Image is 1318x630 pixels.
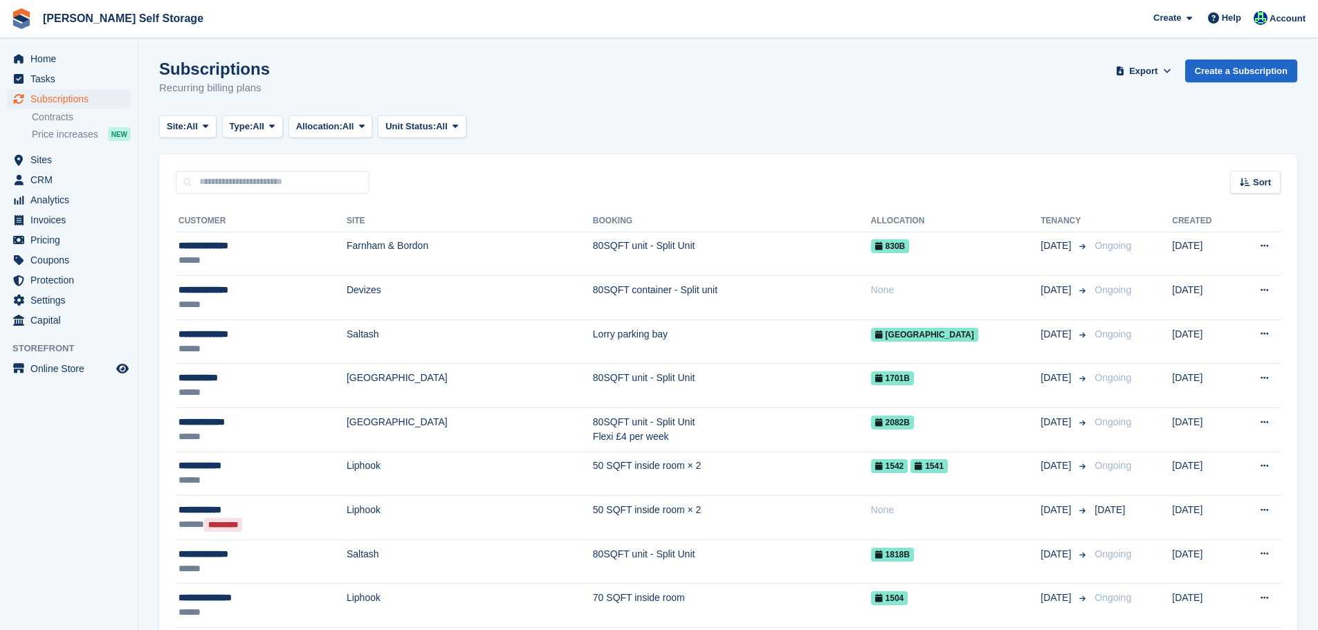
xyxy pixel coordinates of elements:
[871,416,914,429] span: 2082B
[186,120,198,133] span: All
[30,210,113,230] span: Invoices
[7,311,131,330] a: menu
[1254,11,1267,25] img: Jenna Pearcy
[871,548,914,562] span: 1818B
[1041,239,1074,253] span: [DATE]
[296,120,342,133] span: Allocation:
[1253,176,1271,189] span: Sort
[593,496,871,540] td: 50 SQFT inside room × 2
[1041,371,1074,385] span: [DATE]
[167,120,186,133] span: Site:
[11,8,32,29] img: stora-icon-8386f47178a22dfd0bd8f6a31ec36ba5ce8667c1dd55bd0f319d3a0aa187defe.svg
[871,503,1041,517] div: None
[1095,592,1131,603] span: Ongoing
[1172,210,1234,232] th: Created
[347,408,593,452] td: [GEOGRAPHIC_DATA]
[1172,408,1234,452] td: [DATE]
[347,364,593,408] td: [GEOGRAPHIC_DATA]
[32,111,131,124] a: Contracts
[30,49,113,68] span: Home
[347,210,593,232] th: Site
[593,319,871,364] td: Lorry parking bay
[30,190,113,210] span: Analytics
[593,539,871,584] td: 80SQFT unit - Split Unit
[7,190,131,210] a: menu
[1095,460,1131,471] span: Ongoing
[7,170,131,189] a: menu
[30,250,113,270] span: Coupons
[7,230,131,250] a: menu
[114,360,131,377] a: Preview store
[222,115,283,138] button: Type: All
[1113,59,1174,82] button: Export
[7,290,131,310] a: menu
[1172,539,1234,584] td: [DATE]
[1041,283,1074,297] span: [DATE]
[347,496,593,540] td: Liphook
[1095,240,1131,251] span: Ongoing
[1095,328,1131,340] span: Ongoing
[1185,59,1297,82] a: Create a Subscription
[593,452,871,496] td: 50 SQFT inside room × 2
[30,230,113,250] span: Pricing
[347,539,593,584] td: Saltash
[871,283,1041,297] div: None
[1095,416,1131,427] span: Ongoing
[347,232,593,276] td: Farnham & Bordon
[1041,547,1074,562] span: [DATE]
[30,311,113,330] span: Capital
[436,120,448,133] span: All
[871,459,908,473] span: 1542
[7,359,131,378] a: menu
[1172,452,1234,496] td: [DATE]
[593,364,871,408] td: 80SQFT unit - Split Unit
[159,59,270,78] h1: Subscriptions
[593,232,871,276] td: 80SQFT unit - Split Unit
[7,250,131,270] a: menu
[7,89,131,109] a: menu
[12,342,138,355] span: Storefront
[871,239,910,253] span: 830B
[347,319,593,364] td: Saltash
[176,210,347,232] th: Customer
[7,270,131,290] a: menu
[159,115,217,138] button: Site: All
[7,49,131,68] a: menu
[1172,319,1234,364] td: [DATE]
[30,359,113,378] span: Online Store
[593,276,871,320] td: 80SQFT container - Split unit
[32,128,98,141] span: Price increases
[385,120,436,133] span: Unit Status:
[30,69,113,89] span: Tasks
[1270,12,1306,26] span: Account
[1095,548,1131,559] span: Ongoing
[1095,372,1131,383] span: Ongoing
[32,127,131,142] a: Price increases NEW
[593,408,871,452] td: 80SQFT unit - Split Unit Flexi £4 per week
[1153,11,1181,25] span: Create
[1172,496,1234,540] td: [DATE]
[30,150,113,169] span: Sites
[593,210,871,232] th: Booking
[1041,210,1089,232] th: Tenancy
[30,170,113,189] span: CRM
[347,584,593,628] td: Liphook
[347,276,593,320] td: Devizes
[1095,284,1131,295] span: Ongoing
[910,459,948,473] span: 1541
[230,120,253,133] span: Type:
[1172,364,1234,408] td: [DATE]
[871,371,914,385] span: 1701B
[593,584,871,628] td: 70 SQFT inside room
[30,270,113,290] span: Protection
[1041,327,1074,342] span: [DATE]
[30,290,113,310] span: Settings
[108,127,131,141] div: NEW
[1172,584,1234,628] td: [DATE]
[378,115,466,138] button: Unit Status: All
[1041,415,1074,429] span: [DATE]
[871,328,978,342] span: [GEOGRAPHIC_DATA]
[342,120,354,133] span: All
[289,115,373,138] button: Allocation: All
[37,7,209,30] a: [PERSON_NAME] Self Storage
